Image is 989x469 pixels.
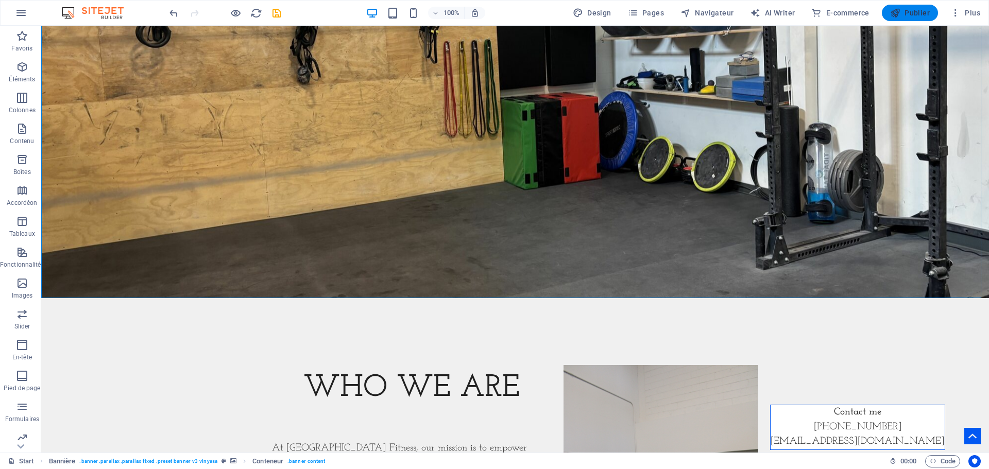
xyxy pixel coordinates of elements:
[270,7,283,19] button: save
[221,458,226,464] i: Cet élément est une présélection personnalisable.
[569,5,616,21] div: Design (Ctrl+Alt+Y)
[573,8,611,18] span: Design
[950,8,980,18] span: Plus
[49,455,326,467] nav: breadcrumb
[9,75,35,83] p: Éléments
[4,384,40,392] p: Pied de page
[890,8,930,18] span: Publier
[750,8,795,18] span: AI Writer
[230,458,236,464] i: Cet élément contient un arrière-plan.
[470,8,480,18] i: Lors du redimensionnement, ajuster automatiquement le niveau de zoom en fonction de l'appareil sé...
[925,455,960,467] button: Code
[287,455,325,467] span: . banner-content
[900,455,916,467] span: 00 00
[968,455,981,467] button: Usercentrics
[807,5,873,21] button: E-commerce
[676,5,738,21] button: Navigateur
[9,230,35,238] p: Tableaux
[624,5,668,21] button: Pages
[49,455,76,467] span: Cliquez pour sélectionner. Double-cliquez pour modifier.
[250,7,262,19] button: reload
[13,168,31,176] p: Boîtes
[229,7,242,19] button: Cliquez ici pour quitter le mode Aperçu et poursuivre l'édition.
[9,106,36,114] p: Colonnes
[59,7,137,19] img: Editor Logo
[271,7,283,19] i: Enregistrer (Ctrl+S)
[569,5,616,21] button: Design
[14,322,30,331] p: Slider
[882,5,938,21] button: Publier
[5,415,39,423] p: Formulaires
[746,5,799,21] button: AI Writer
[79,455,217,467] span: . banner .parallax .parallax-fixed .preset-banner-v3-vinyasa
[628,8,664,18] span: Pages
[890,455,917,467] h6: Durée de la session
[811,8,869,18] span: E-commerce
[7,199,37,207] p: Accordéon
[11,44,32,53] p: Favoris
[8,455,34,467] a: Cliquez pour annuler la sélection. Double-cliquez pour ouvrir Pages.
[168,7,180,19] i: Annuler : Supprimer les éléments (Ctrl+Z)
[12,291,33,300] p: Images
[444,7,460,19] h6: 100%
[773,396,861,406] span: [PHONE_NUMBER]
[428,7,465,19] button: 100%
[680,8,734,18] span: Navigateur
[946,5,984,21] button: Plus
[250,7,262,19] i: Actualiser la page
[167,7,180,19] button: undo
[908,457,909,465] span: :
[252,455,283,467] span: Cliquez pour sélectionner. Double-cliquez pour modifier.
[10,137,34,145] p: Contenu
[930,455,956,467] span: Code
[12,353,32,361] p: En-tête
